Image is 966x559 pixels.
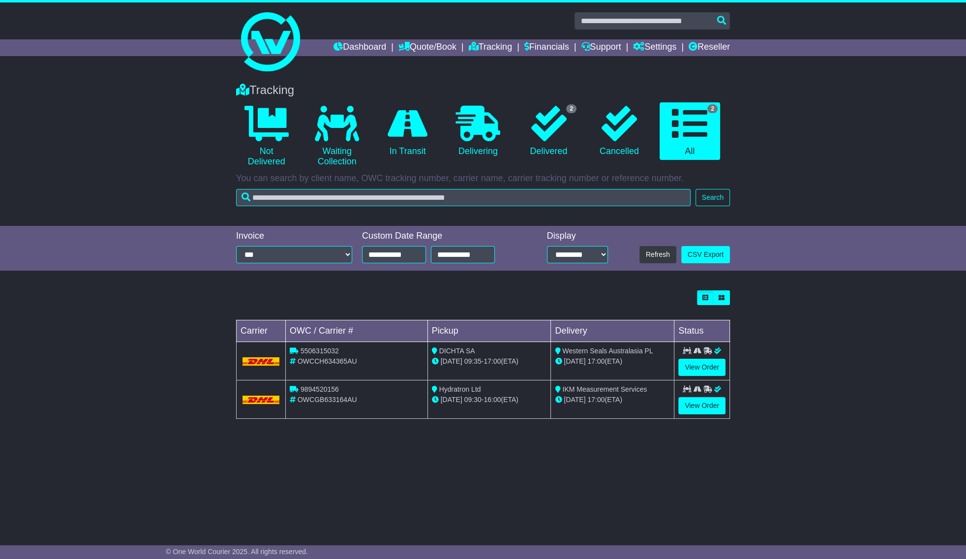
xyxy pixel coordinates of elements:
[707,104,718,113] span: 2
[464,357,482,365] span: 09:35
[639,246,676,263] button: Refresh
[432,395,547,405] div: - (ETA)
[660,102,720,160] a: 2 All
[587,357,604,365] span: 17:00
[589,102,649,160] a: Cancelled
[483,357,501,365] span: 17:00
[633,39,676,56] a: Settings
[469,39,512,56] a: Tracking
[236,231,352,242] div: Invoice
[398,39,456,56] a: Quote/Book
[562,385,647,393] span: IKM Measurement Services
[242,357,279,365] img: DHL.png
[362,231,520,242] div: Custom Date Range
[524,39,569,56] a: Financials
[547,231,608,242] div: Display
[581,39,621,56] a: Support
[678,359,725,376] a: View Order
[555,356,670,367] div: (ETA)
[439,385,481,393] span: Hydratron Ltd
[306,102,367,171] a: Waiting Collection
[689,39,730,56] a: Reseller
[518,102,579,160] a: 2 Delivered
[301,385,339,393] span: 9894520156
[674,320,730,342] td: Status
[441,357,462,365] span: [DATE]
[432,356,547,367] div: - (ETA)
[562,347,653,355] span: Western Seals Australasia PL
[439,347,475,355] span: DICHTA SA
[237,320,286,342] td: Carrier
[441,396,462,404] span: [DATE]
[427,320,551,342] td: Pickup
[377,102,438,160] a: In Transit
[566,104,576,113] span: 2
[695,189,730,206] button: Search
[231,83,735,97] div: Tracking
[551,320,674,342] td: Delivery
[564,396,585,404] span: [DATE]
[333,39,386,56] a: Dashboard
[301,347,339,355] span: 5506315032
[681,246,730,263] a: CSV Export
[464,396,482,404] span: 09:30
[286,320,428,342] td: OWC / Carrier #
[166,548,308,556] span: © One World Courier 2025. All rights reserved.
[555,395,670,405] div: (ETA)
[236,102,297,171] a: Not Delivered
[298,357,357,365] span: OWCCH634365AU
[483,396,501,404] span: 16:00
[587,396,604,404] span: 17:00
[678,397,725,414] a: View Order
[448,102,508,160] a: Delivering
[298,396,357,404] span: OWCGB633164AU
[242,396,279,404] img: DHL.png
[236,173,730,184] p: You can search by client name, OWC tracking number, carrier name, carrier tracking number or refe...
[564,357,585,365] span: [DATE]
